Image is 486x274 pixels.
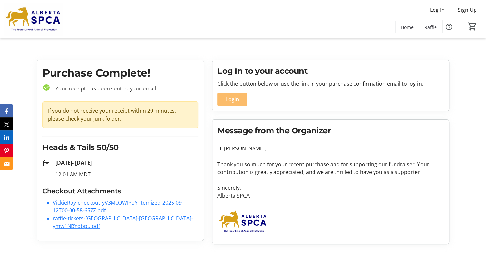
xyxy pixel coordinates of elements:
span: Sign Up [458,6,477,14]
a: Home [395,21,419,33]
p: Your receipt has been sent to your email. [50,85,198,92]
span: Log In [430,6,445,14]
span: Raffle [424,24,437,30]
span: Home [401,24,414,30]
button: Login [217,93,247,106]
h3: Checkout Attachments [42,186,198,196]
p: 12:01 AM MDT [55,170,198,178]
h2: Log In to your account [217,65,444,77]
p: Alberta SPCA [217,192,444,200]
span: Login [225,95,239,103]
h2: Heads & Tails 50/50 [42,142,198,153]
a: VickieRoy-checkout-yV3McQWJPoY-itemized-2025-09-12T00-00-58-657Z.pdf [53,199,183,214]
div: If you do not receive your receipt within 20 minutes, please check your junk folder. [42,101,198,128]
button: Log In [425,5,450,15]
strong: [DATE] - [DATE] [55,159,92,166]
button: Cart [466,21,478,32]
img: Alberta SPCA's Logo [4,3,62,35]
a: Raffle [419,21,442,33]
button: Help [442,20,456,33]
p: Thank you so much for your recent purchase and for supporting our fundraiser. Your contribution i... [217,160,444,176]
img: Alberta SPCA logo [217,207,268,236]
mat-icon: date_range [42,159,50,167]
h1: Purchase Complete! [42,65,198,81]
a: raffle-tickets-[GEOGRAPHIC_DATA]-[GEOGRAPHIC_DATA]-ymw1NBYobpu.pdf [53,215,193,230]
h2: Message from the Organizer [217,125,444,137]
button: Sign Up [453,5,482,15]
p: Click the button below or use the link in your purchase confirmation email to log in. [217,80,444,88]
p: Sincerely, [217,184,444,192]
mat-icon: check_circle [42,84,50,91]
p: Hi [PERSON_NAME], [217,145,444,152]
